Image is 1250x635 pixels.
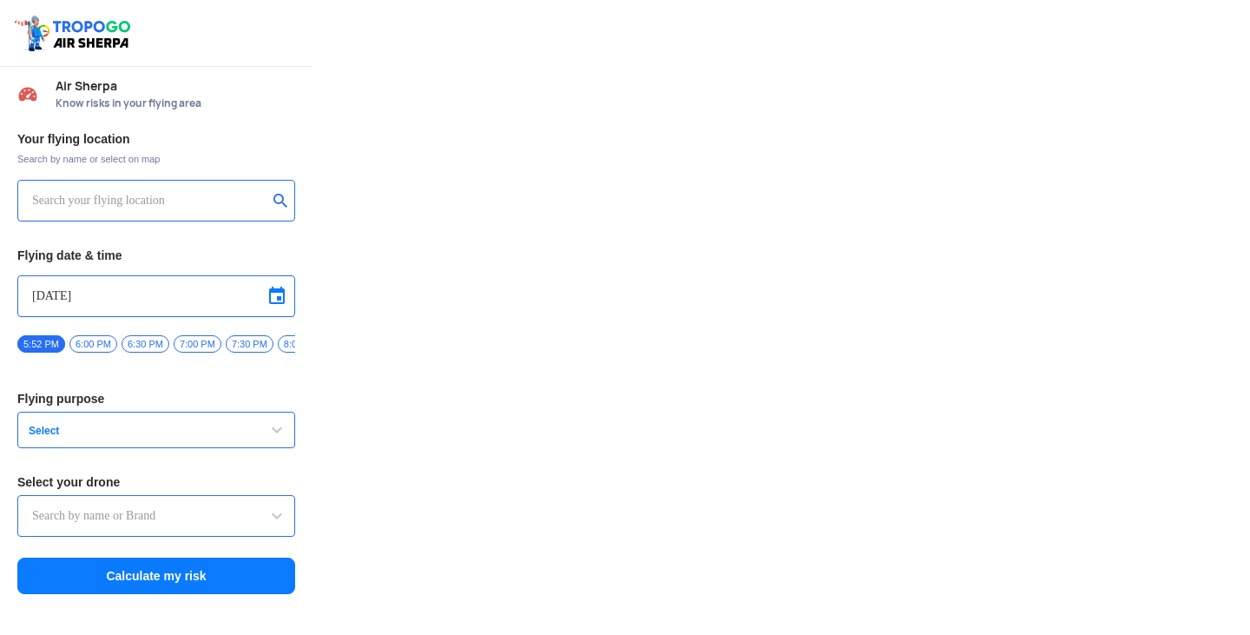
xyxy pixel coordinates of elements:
[56,79,295,93] span: Air Sherpa
[17,249,295,261] h3: Flying date & time
[17,83,38,104] img: Risk Scores
[17,476,295,488] h3: Select your drone
[174,335,221,353] span: 7:00 PM
[17,558,295,594] button: Calculate my risk
[17,152,295,166] span: Search by name or select on map
[32,190,267,211] input: Search your flying location
[13,13,136,53] img: ic_tgdronemaps.svg
[17,393,295,405] h3: Flying purpose
[122,335,169,353] span: 6:30 PM
[278,335,326,353] span: 8:00 PM
[56,96,295,110] span: Know risks in your flying area
[17,133,295,145] h3: Your flying location
[17,412,295,448] button: Select
[32,506,280,526] input: Search by name or Brand
[69,335,117,353] span: 6:00 PM
[226,335,273,353] span: 7:30 PM
[17,335,65,353] span: 5:52 PM
[22,424,239,438] span: Select
[32,286,280,307] input: Select Date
